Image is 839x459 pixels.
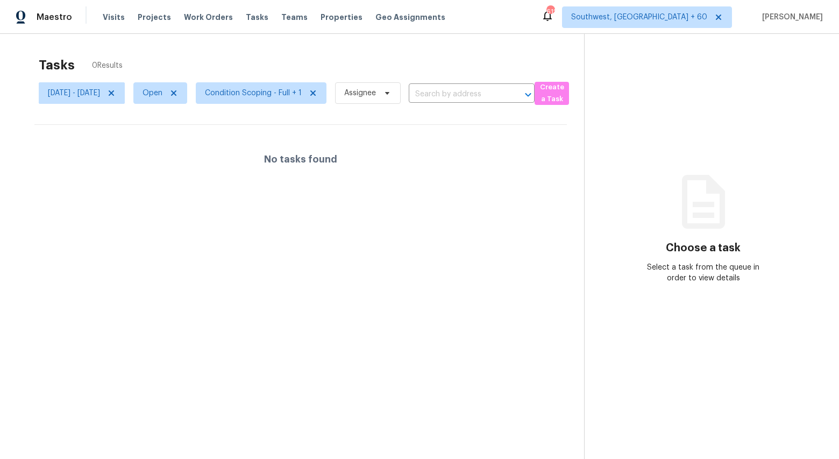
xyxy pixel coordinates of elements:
span: [PERSON_NAME] [758,12,823,23]
span: [DATE] - [DATE] [48,88,100,98]
span: Open [143,88,162,98]
span: Tasks [246,13,268,21]
span: 0 Results [92,60,123,71]
span: Properties [321,12,362,23]
span: Create a Task [540,81,564,106]
h2: Tasks [39,60,75,70]
button: Create a Task [535,82,569,105]
input: Search by address [409,86,504,103]
div: Select a task from the queue in order to view details [644,262,762,284]
div: 612 [546,6,554,17]
span: Maestro [37,12,72,23]
span: Work Orders [184,12,233,23]
span: Visits [103,12,125,23]
span: Projects [138,12,171,23]
button: Open [521,87,536,102]
span: Assignee [344,88,376,98]
span: Geo Assignments [375,12,445,23]
h4: No tasks found [264,154,337,165]
h3: Choose a task [666,243,741,253]
span: Teams [281,12,308,23]
span: Condition Scoping - Full + 1 [205,88,302,98]
span: Southwest, [GEOGRAPHIC_DATA] + 60 [571,12,707,23]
